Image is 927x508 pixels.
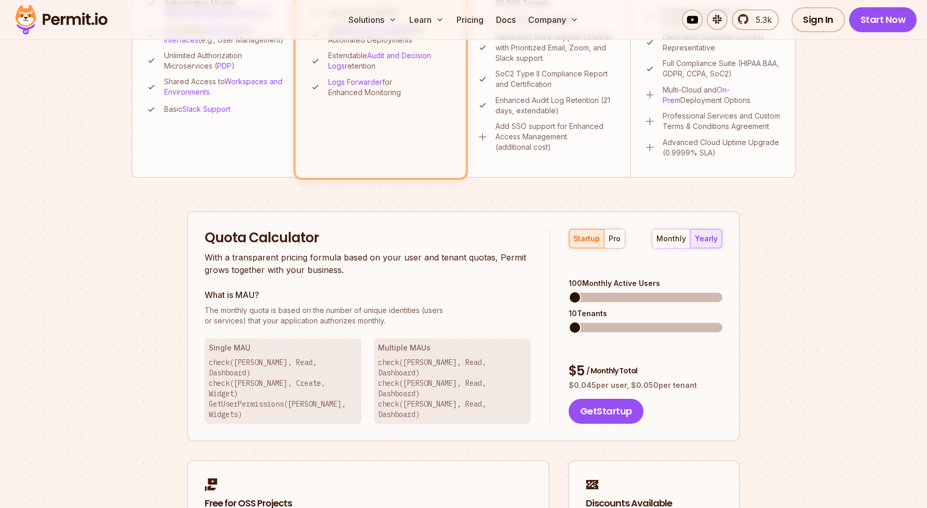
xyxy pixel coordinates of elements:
[328,77,382,86] a: Logs Forwarder
[791,7,845,32] a: Sign In
[495,121,617,152] p: Add SSO support for Enhanced Access Management (additional cost)
[569,308,722,319] div: 10 Tenants
[849,7,917,32] a: Start Now
[495,69,617,89] p: SoC2 Type II Compliance Report and Certification
[663,85,730,105] a: On-Prem
[569,399,643,424] button: GetStartup
[344,9,401,30] button: Solutions
[209,357,357,420] p: check([PERSON_NAME], Read, Dashboard) check([PERSON_NAME], Create, Widget) GetUserPermissions([PE...
[328,50,452,71] p: Extendable retention
[524,9,583,30] button: Company
[205,229,531,248] h2: Quota Calculator
[405,9,448,30] button: Learn
[217,61,232,70] a: PDP
[663,111,783,132] p: Professional Services and Custom Terms & Conditions Agreement
[378,343,527,353] h3: Multiple MAUs
[328,77,452,98] p: for Enhanced Monitoring
[495,95,617,116] p: Enhanced Audit Log Retention (21 days, extendable)
[569,278,722,289] div: 100 Monthly Active Users
[205,289,531,301] h3: What is MAU?
[663,137,783,158] p: Advanced Cloud Uptime Upgrade (0.9999% SLA)
[749,14,772,26] span: 5.3k
[495,32,617,63] p: Dedicated Slack Support Channel with Prioritized Email, Zoom, and Slack support
[164,50,285,71] p: Unlimited Authorization Microservices ( )
[492,9,520,30] a: Docs
[10,2,112,37] img: Permit logo
[663,32,783,53] p: Dedicated Customer Success Representative
[205,305,531,316] span: The monthly quota is based on the number of unique identities (users
[164,76,285,97] p: Shared Access to
[164,104,231,114] p: Basic
[182,105,231,113] a: Slack Support
[205,305,531,326] p: or services) that your application authorizes monthly.
[328,51,431,70] a: Audit and Decision Logs
[656,233,686,244] div: monthly
[569,380,722,390] p: $ 0.045 per user, $ 0.050 per tenant
[732,9,779,30] a: 5.3k
[205,251,531,276] p: With a transparent pricing formula based on your user and tenant quotas, Permit grows together wi...
[609,233,621,244] div: pro
[586,366,637,376] span: / Monthly Total
[164,25,252,44] a: Authorization Interfaces
[209,343,357,353] h3: Single MAU
[569,362,722,381] div: $ 5
[452,9,488,30] a: Pricing
[663,58,783,79] p: Full Compliance Suite (HIPAA BAA, GDPR, CCPA, SoC2)
[378,357,527,420] p: check([PERSON_NAME], Read, Dashboard) check([PERSON_NAME], Read, Dashboard) check([PERSON_NAME], ...
[663,85,783,106] p: Multi-Cloud and Deployment Options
